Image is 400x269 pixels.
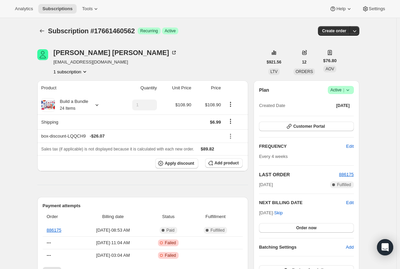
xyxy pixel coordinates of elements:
button: Shipping actions [225,118,236,125]
th: Order [43,209,80,224]
span: $89.82 [201,146,214,151]
span: Failed [165,240,176,246]
button: [DATE] [332,101,354,110]
span: Order now [296,225,317,231]
span: AOV [325,67,334,71]
span: $76.80 [323,57,337,64]
span: [DATE] · 11:04 AM [81,239,144,246]
span: Billing date [81,213,144,220]
a: 886175 [339,172,354,177]
span: $108.90 [175,102,191,107]
button: 12 [298,57,311,67]
span: --- [47,253,51,258]
a: 886175 [47,228,61,233]
button: Edit [342,141,358,152]
button: Apply discount [155,158,198,168]
button: Subscriptions [37,26,47,36]
span: Help [336,6,345,12]
button: Create order [318,26,350,36]
button: Edit [346,199,354,206]
span: Recurring [140,28,158,34]
span: Tools [82,6,93,12]
button: Tools [78,4,103,14]
div: [PERSON_NAME] [PERSON_NAME] [54,49,177,56]
span: Paid [166,228,175,233]
span: Fulfilled [337,182,351,187]
span: Sales tax (if applicable) is not displayed because it is calculated with each new order. [41,147,194,151]
span: [DATE] [259,181,273,188]
span: ORDERS [296,69,313,74]
span: emma kaplan [37,49,48,60]
span: Created Date [259,102,285,109]
span: Fulfillment [192,213,239,220]
span: $6.99 [210,120,221,125]
span: Skip [274,210,283,216]
span: [EMAIL_ADDRESS][DOMAIN_NAME] [54,59,177,66]
span: Active [331,87,351,93]
button: Product actions [54,68,88,75]
button: Add [342,242,358,253]
span: Fulfilled [211,228,224,233]
span: Edit [346,143,354,150]
h2: Payment attempts [43,202,243,209]
button: Add product [205,158,243,168]
small: 24 Items [60,106,76,111]
span: [DATE] · 03:04 AM [81,252,144,259]
span: [DATE] · [259,210,283,215]
th: Quantity [116,80,159,95]
span: Settings [369,6,385,12]
span: Status [148,213,188,220]
span: Subscriptions [42,6,73,12]
span: Customer Portal [293,124,325,129]
span: Add [346,244,354,251]
span: | [343,87,344,93]
span: Create order [322,28,346,34]
button: Order now [259,223,354,233]
h2: Plan [259,87,269,93]
th: Product [37,80,116,95]
span: Analytics [15,6,33,12]
h2: LAST ORDER [259,171,339,178]
span: Apply discount [165,161,194,166]
button: Subscriptions [38,4,77,14]
span: Failed [165,253,176,258]
button: Skip [270,208,287,218]
span: Add product [215,160,239,166]
span: [DATE] · 08:53 AM [81,227,144,234]
span: $921.56 [267,59,281,65]
h2: NEXT BILLING DATE [259,199,346,206]
button: Help [325,4,356,14]
th: Price [193,80,223,95]
div: Build a Bundle [55,98,88,112]
span: [DATE] [336,103,350,108]
span: Every 4 weeks [259,154,288,159]
span: $108.90 [205,102,221,107]
span: - $26.07 [90,133,105,140]
button: Customer Portal [259,122,354,131]
span: LTV [271,69,278,74]
button: Settings [358,4,389,14]
div: box-discount-LQQCH9 [41,133,221,140]
h6: Batching Settings [259,244,346,251]
span: Active [165,28,176,34]
button: Product actions [225,101,236,108]
span: --- [47,240,51,245]
h2: FREQUENCY [259,143,346,150]
span: Subscription #17661460562 [48,27,135,35]
button: 886175 [339,171,354,178]
button: Analytics [11,4,37,14]
th: Shipping [37,114,116,129]
span: 12 [302,59,306,65]
th: Unit Price [159,80,194,95]
button: $921.56 [263,57,285,67]
div: Open Intercom Messenger [377,239,393,255]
